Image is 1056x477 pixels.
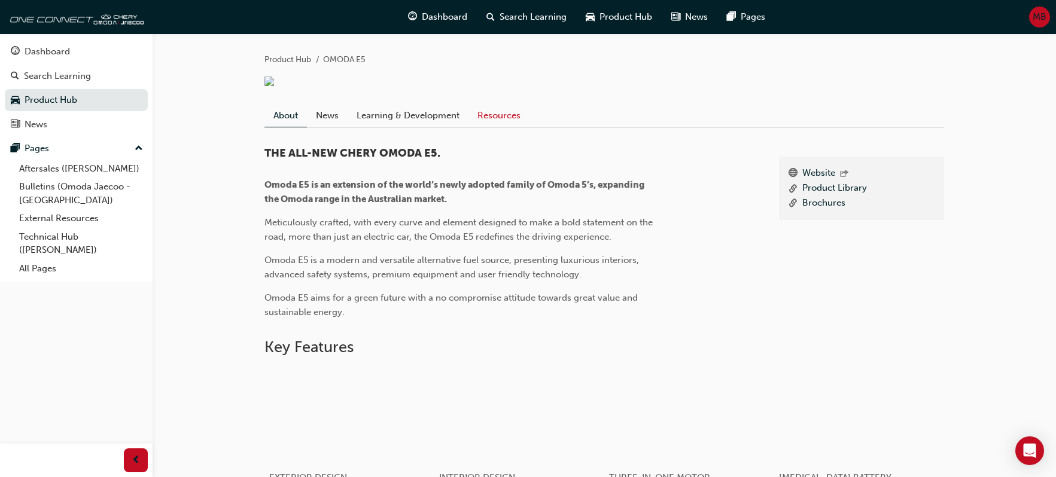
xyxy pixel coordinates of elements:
span: link-icon [789,196,798,211]
a: Product Hub [5,89,148,111]
span: Dashboard [422,10,467,24]
button: Pages [5,137,148,160]
span: search-icon [11,71,19,82]
a: Resources [468,104,529,127]
span: Omoda E5 is a modern and versatile alternative fuel source, presenting luxurious interiors, advan... [264,255,641,280]
div: Open Intercom Messenger [1015,436,1044,465]
a: Dashboard [5,41,148,63]
a: Bulletins (Omoda Jaecoo - [GEOGRAPHIC_DATA]) [14,178,148,209]
button: MB [1029,7,1050,27]
span: pages-icon [727,10,736,25]
a: guage-iconDashboard [398,5,477,29]
span: www-icon [789,166,798,182]
span: car-icon [11,95,20,106]
div: News [25,118,47,132]
a: News [5,114,148,136]
a: search-iconSearch Learning [477,5,576,29]
span: Search Learning [500,10,567,24]
a: Website [802,166,835,182]
a: pages-iconPages [717,5,775,29]
span: news-icon [671,10,680,25]
a: Product Hub [264,54,311,65]
a: Technical Hub ([PERSON_NAME]) [14,228,148,259]
a: About [264,104,307,127]
span: up-icon [135,141,143,157]
span: car-icon [586,10,595,25]
button: DashboardSearch LearningProduct HubNews [5,38,148,137]
img: f90095e9-f211-4b05-b29b-11043c2663bb.png [264,77,274,86]
span: Product Hub [599,10,652,24]
li: OMODA E5 [323,53,366,67]
a: All Pages [14,259,148,278]
a: Product Library [802,181,867,196]
a: Aftersales ([PERSON_NAME]) [14,160,148,178]
a: Brochures [802,196,845,211]
span: MB [1033,10,1046,24]
div: Dashboard [25,45,70,59]
a: Learning & Development [348,104,468,127]
span: guage-icon [408,10,417,25]
span: pages-icon [11,143,20,154]
h2: Key Features [264,338,944,357]
span: Omoda E5 aims for a green future with a no compromise attitude towards great value and sustainabl... [264,292,640,317]
a: news-iconNews [662,5,717,29]
span: Meticulously crafted, with every curve and element designed to make a bold statement on the road,... [264,217,655,242]
div: Search Learning [24,69,91,83]
span: THE ALL-NEW CHERY OMODA E5. [264,146,440,160]
span: prev-icon [132,453,141,468]
span: search-icon [486,10,495,25]
a: External Resources [14,209,148,228]
span: Pages [741,10,765,24]
span: News [685,10,708,24]
a: News [307,104,348,127]
span: news-icon [11,120,20,130]
span: guage-icon [11,47,20,57]
span: link-icon [789,181,798,196]
a: car-iconProduct Hub [576,5,662,29]
div: Pages [25,142,49,155]
img: oneconnect [6,5,144,29]
span: Omoda E5 is an extension of the world’s newly adopted family of Omoda 5’s, expanding the Omoda ra... [264,179,646,204]
a: Search Learning [5,65,148,87]
span: outbound-icon [840,169,848,179]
